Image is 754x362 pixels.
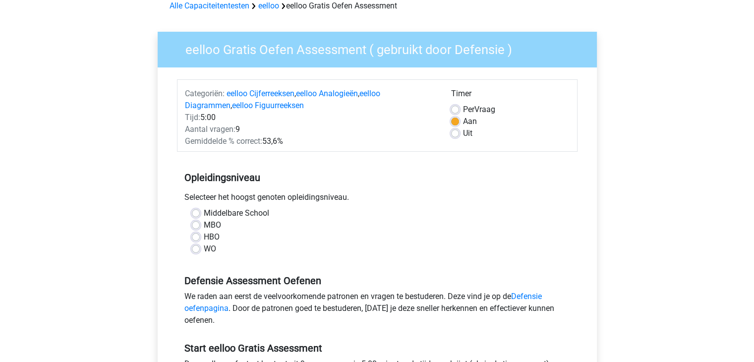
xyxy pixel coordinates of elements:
[463,116,477,127] label: Aan
[177,88,444,112] div: , , ,
[204,219,221,231] label: MBO
[185,89,225,98] span: Categoriën:
[204,207,269,219] label: Middelbare School
[177,123,444,135] div: 9
[174,38,589,58] h3: eelloo Gratis Oefen Assessment ( gebruikt door Defensie )
[184,168,570,187] h5: Opleidingsniveau
[232,101,304,110] a: eelloo Figuurreeksen
[185,124,235,134] span: Aantal vragen:
[451,88,570,104] div: Timer
[177,291,578,330] div: We raden aan eerst de veelvoorkomende patronen en vragen te bestuderen. Deze vind je op de . Door...
[185,113,200,122] span: Tijd:
[463,127,472,139] label: Uit
[463,104,495,116] label: Vraag
[185,136,262,146] span: Gemiddelde % correct:
[177,135,444,147] div: 53,6%
[227,89,294,98] a: eelloo Cijferreeksen
[177,112,444,123] div: 5:00
[204,231,220,243] label: HBO
[170,1,249,10] a: Alle Capaciteitentesten
[296,89,358,98] a: eelloo Analogieën
[204,243,216,255] label: WO
[184,275,570,287] h5: Defensie Assessment Oefenen
[177,191,578,207] div: Selecteer het hoogst genoten opleidingsniveau.
[463,105,474,114] span: Per
[184,342,570,354] h5: Start eelloo Gratis Assessment
[258,1,279,10] a: eelloo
